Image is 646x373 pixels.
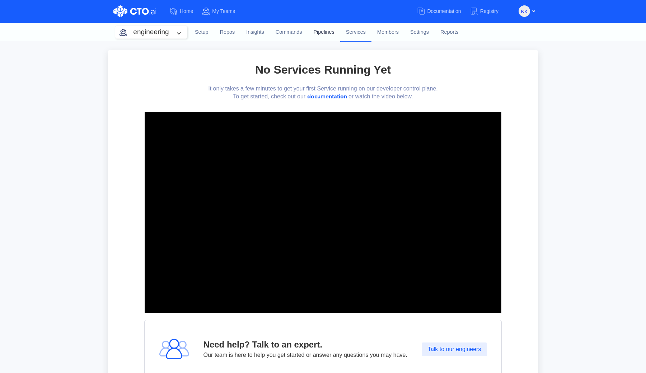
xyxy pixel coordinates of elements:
[113,5,156,17] img: CTO.ai Logo
[422,342,487,356] button: Talk to our engineers
[308,23,340,42] a: Pipelines
[371,23,404,42] a: Members
[435,23,464,42] a: Reports
[169,5,202,18] a: Home
[240,23,270,42] a: Insights
[201,62,445,78] div: No Services Running Yet
[202,5,244,18] a: My Teams
[214,23,241,42] a: Repos
[307,93,347,101] a: documentation
[521,6,528,17] span: KK
[212,8,235,14] span: My Teams
[480,8,498,14] span: Registry
[180,8,193,14] span: Home
[201,78,445,101] div: It only takes a few minutes to get your first Service running on our developer control plane. To ...
[470,5,507,18] a: Registry
[115,26,187,38] button: engineering
[189,23,214,42] a: Setup
[340,23,371,41] a: Services
[427,8,461,14] span: Documentation
[404,23,435,42] a: Settings
[145,112,501,313] iframe: YouTube video player
[203,350,407,360] div: Our team is here to help you get started or answer any questions you may have.
[203,339,407,350] div: Need help? Talk to an expert.
[417,5,469,18] a: Documentation
[519,5,530,17] button: KK
[270,23,308,42] a: Commands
